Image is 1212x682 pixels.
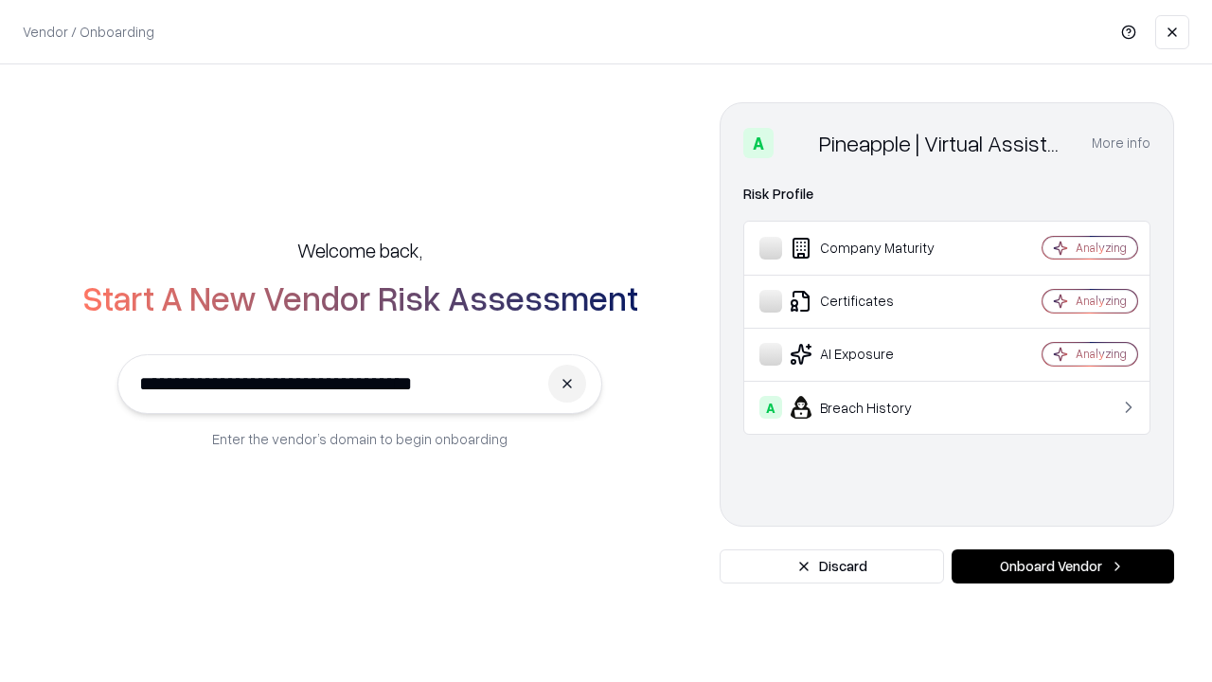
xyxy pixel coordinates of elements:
[23,22,154,42] p: Vendor / Onboarding
[1076,346,1127,362] div: Analyzing
[759,343,986,366] div: AI Exposure
[1076,293,1127,309] div: Analyzing
[759,290,986,313] div: Certificates
[1076,240,1127,256] div: Analyzing
[759,396,986,419] div: Breach History
[743,128,774,158] div: A
[819,128,1069,158] div: Pineapple | Virtual Assistant Agency
[781,128,811,158] img: Pineapple | Virtual Assistant Agency
[759,396,782,419] div: A
[82,278,638,316] h2: Start A New Vendor Risk Assessment
[297,237,422,263] h5: Welcome back,
[720,549,944,583] button: Discard
[212,429,508,449] p: Enter the vendor’s domain to begin onboarding
[759,237,986,260] div: Company Maturity
[743,183,1150,206] div: Risk Profile
[1092,126,1150,160] button: More info
[952,549,1174,583] button: Onboard Vendor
